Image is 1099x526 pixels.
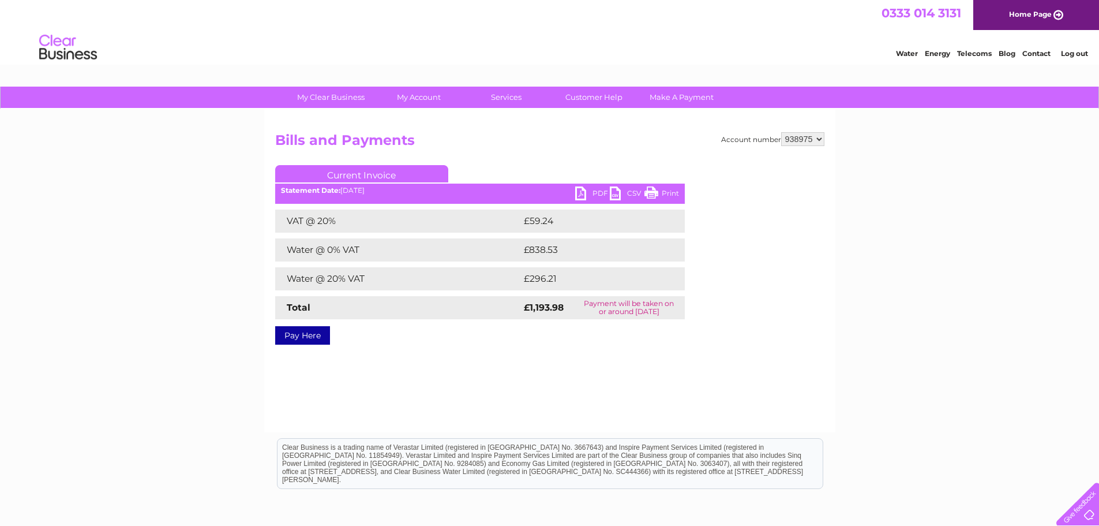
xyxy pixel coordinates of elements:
[573,296,684,319] td: Payment will be taken on or around [DATE]
[882,6,961,20] a: 0333 014 3131
[281,186,340,195] b: Statement Date:
[275,165,448,182] a: Current Invoice
[39,30,97,65] img: logo.png
[1022,49,1051,58] a: Contact
[999,49,1015,58] a: Blog
[277,6,823,56] div: Clear Business is a trading name of Verastar Limited (registered in [GEOGRAPHIC_DATA] No. 3667643...
[283,87,378,108] a: My Clear Business
[521,210,662,233] td: £59.24
[275,326,330,345] a: Pay Here
[721,132,824,146] div: Account number
[459,87,554,108] a: Services
[644,186,679,203] a: Print
[521,267,663,290] td: £296.21
[610,186,644,203] a: CSV
[275,210,521,233] td: VAT @ 20%
[957,49,992,58] a: Telecoms
[546,87,642,108] a: Customer Help
[896,49,918,58] a: Water
[275,267,521,290] td: Water @ 20% VAT
[634,87,729,108] a: Make A Payment
[275,238,521,262] td: Water @ 0% VAT
[275,132,824,154] h2: Bills and Payments
[371,87,466,108] a: My Account
[275,186,685,195] div: [DATE]
[521,238,664,262] td: £838.53
[925,49,950,58] a: Energy
[1061,49,1088,58] a: Log out
[524,302,564,313] strong: £1,193.98
[575,186,610,203] a: PDF
[287,302,310,313] strong: Total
